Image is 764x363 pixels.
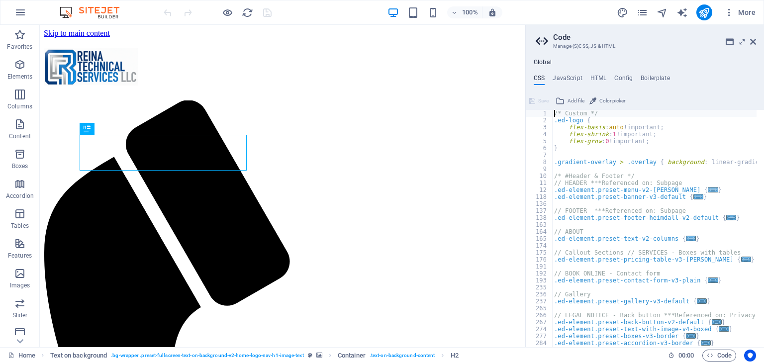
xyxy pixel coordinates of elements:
i: Pages (Ctrl+Alt+S) [637,7,648,18]
p: Accordion [6,192,34,200]
button: design [617,6,629,18]
span: Click to select. Double-click to edit [451,350,459,362]
div: 136 [526,200,553,207]
i: Reload page [242,7,253,18]
h4: JavaScript [553,75,582,86]
span: Click to select. Double-click to edit [50,350,107,362]
div: 8 [526,159,553,166]
span: ... [708,187,718,192]
span: ... [726,215,736,220]
div: 274 [526,326,553,333]
div: 6 [526,145,553,152]
h4: CSS [534,75,545,86]
p: Tables [11,222,29,230]
span: ... [712,319,722,325]
button: navigator [657,6,668,18]
button: Usercentrics [744,350,756,362]
span: : [685,352,687,359]
button: pages [637,6,649,18]
div: 9 [526,166,553,173]
div: 3 [526,124,553,131]
div: 7 [526,152,553,159]
div: 265 [526,305,553,312]
div: 267 [526,319,553,326]
span: ... [686,333,696,339]
img: Editor Logo [57,6,132,18]
p: Images [10,281,30,289]
div: 2 [526,117,553,124]
span: ... [741,257,751,262]
button: Code [702,350,736,362]
p: Slider [12,311,28,319]
h4: Config [614,75,633,86]
div: 12 [526,186,553,193]
h2: Code [553,33,756,42]
a: Click to cancel selection. Double-click to open Pages [8,350,35,362]
p: Features [8,252,32,260]
i: AI Writer [676,7,688,18]
div: 277 [526,333,553,340]
span: More [724,7,756,17]
div: 10 [526,173,553,180]
i: This element contains a background [316,353,322,358]
div: 176 [526,256,553,263]
div: 235 [526,284,553,291]
a: Skip to main content [4,4,70,12]
div: 236 [526,291,553,298]
p: Favorites [7,43,32,51]
i: This element is a customizable preset [308,353,312,358]
button: text_generator [676,6,688,18]
i: Design (Ctrl+Alt+Y) [617,7,628,18]
div: 11 [526,180,553,186]
button: publish [696,4,712,20]
button: 100% [447,6,482,18]
div: 137 [526,207,553,214]
span: Add file [568,95,584,107]
span: ... [686,236,696,241]
h3: Manage (S)CSS, JS & HTML [553,42,736,51]
i: Publish [698,7,710,18]
span: ... [719,326,729,332]
i: On resize automatically adjust zoom level to fit chosen device. [488,8,497,17]
span: Color picker [599,95,625,107]
button: More [720,4,760,20]
h4: HTML [590,75,607,86]
h4: Global [534,59,552,67]
i: Navigator [657,7,668,18]
span: ... [697,298,707,304]
p: Columns [7,102,32,110]
nav: breadcrumb [50,350,459,362]
h4: Boilerplate [641,75,670,86]
div: 138 [526,214,553,221]
button: Click here to leave preview mode and continue editing [221,6,233,18]
span: ... [708,277,718,283]
p: Boxes [12,162,28,170]
span: . bg-wrapper .preset-fullscreen-text-on-background-v2-home-logo-nav-h1-image-text [111,350,303,362]
span: ... [693,194,703,199]
div: 237 [526,298,553,305]
div: 118 [526,193,553,200]
div: 175 [526,249,553,256]
span: 00 00 [678,350,694,362]
div: 191 [526,263,553,270]
div: 174 [526,242,553,249]
div: 163 [526,221,553,228]
div: 192 [526,270,553,277]
div: 4 [526,131,553,138]
div: 284 [526,340,553,347]
div: 266 [526,312,553,319]
h6: 100% [462,6,478,18]
div: 1 [526,110,553,117]
span: . text-on-background-content [370,350,435,362]
button: Add file [554,95,586,107]
div: 5 [526,138,553,145]
div: 193 [526,277,553,284]
button: Color picker [588,95,627,107]
div: 164 [526,228,553,235]
p: Elements [7,73,33,81]
span: Click to select. Double-click to edit [338,350,366,362]
div: 165 [526,235,553,242]
p: Content [9,132,31,140]
button: reload [241,6,253,18]
span: Code [707,350,732,362]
